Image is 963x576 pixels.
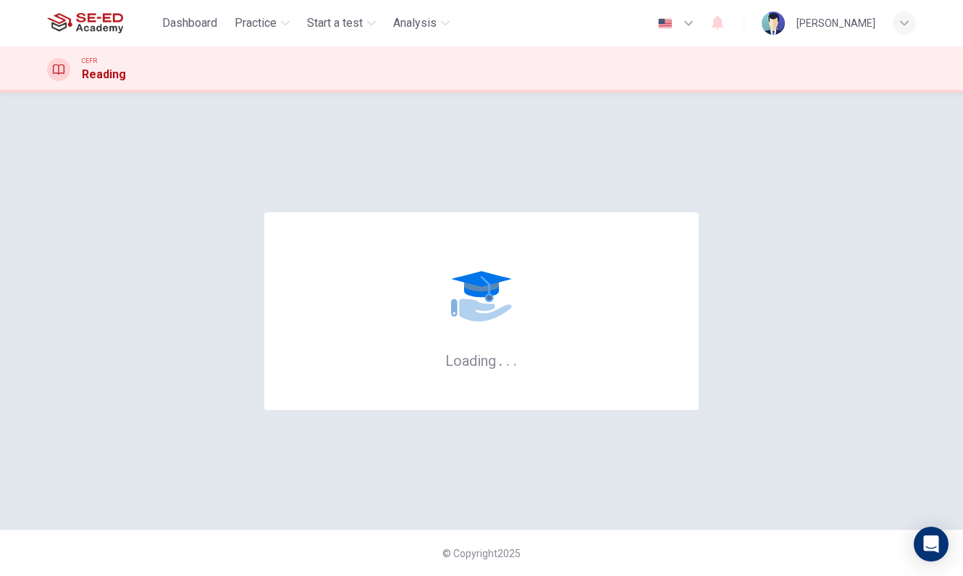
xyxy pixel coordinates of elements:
span: Dashboard [162,14,217,32]
h1: Reading [82,66,126,83]
button: Dashboard [156,10,223,36]
div: [PERSON_NAME] [796,14,875,32]
span: Start a test [307,14,363,32]
div: Open Intercom Messenger [914,527,949,562]
h6: . [505,347,510,371]
button: Start a test [301,10,382,36]
h6: Loading [445,351,518,370]
img: en [656,18,674,29]
img: SE-ED Academy logo [47,9,123,38]
button: Practice [229,10,295,36]
button: Analysis [387,10,455,36]
span: Practice [235,14,277,32]
h6: . [498,347,503,371]
span: Analysis [393,14,437,32]
h6: . [513,347,518,371]
a: SE-ED Academy logo [47,9,156,38]
span: © Copyright 2025 [442,548,521,559]
span: CEFR [82,56,97,66]
img: Profile picture [762,12,785,35]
